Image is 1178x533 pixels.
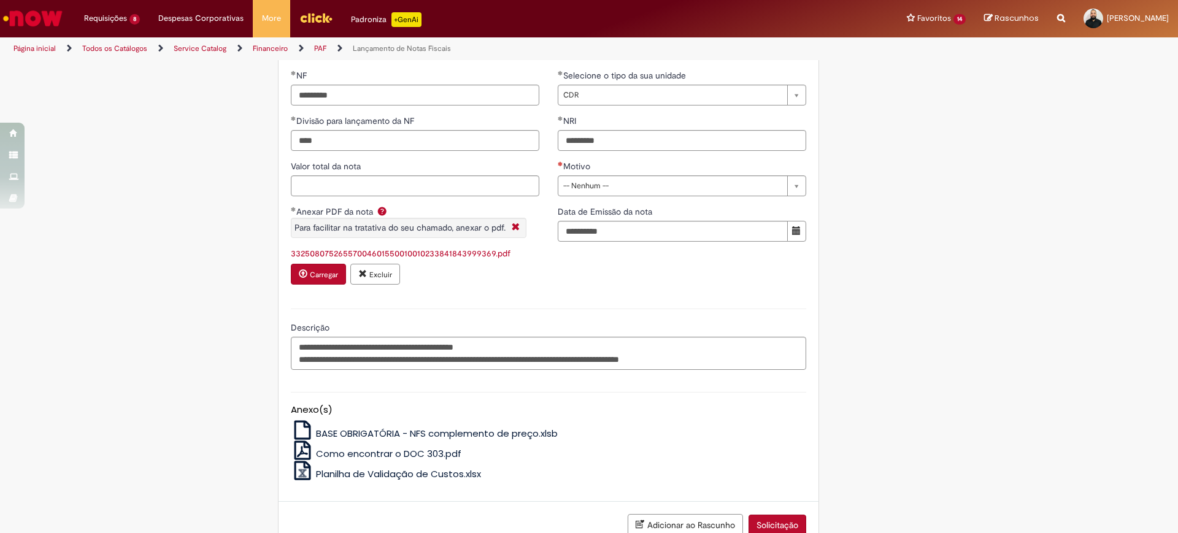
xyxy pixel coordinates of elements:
[296,70,309,81] span: NF
[558,71,563,75] span: Obrigatório Preenchido
[563,176,781,196] span: -- Nenhum --
[351,12,422,27] div: Padroniza
[1107,13,1169,23] span: [PERSON_NAME]
[291,161,363,172] span: Valor total da nota
[314,44,326,53] a: PAF
[299,9,333,27] img: click_logo_yellow_360x200.png
[291,427,558,440] a: BASE OBRIGATÓRIA - NFS complemento de preço.xlsb
[294,222,506,233] span: Para facilitar na tratativa do seu chamado, anexar o pdf.
[563,115,579,126] span: NRI
[296,206,375,217] span: Anexar PDF da nota
[291,207,296,212] span: Obrigatório Preenchido
[995,12,1039,24] span: Rascunhos
[558,161,563,166] span: Necessários
[291,447,462,460] a: Como encontrar o DOC 303.pdf
[291,71,296,75] span: Obrigatório Preenchido
[558,116,563,121] span: Obrigatório Preenchido
[350,264,400,285] button: Excluir anexo 33250807526557004601550010010233841843999369.pdf
[917,12,951,25] span: Favoritos
[291,175,539,196] input: Valor total da nota
[291,264,346,285] button: Carregar anexo de Anexar PDF da nota Required
[563,161,593,172] span: Motivo
[953,14,966,25] span: 14
[9,37,776,60] ul: Trilhas de página
[291,85,539,105] input: NF
[262,12,281,25] span: More
[82,44,147,53] a: Todos os Catálogos
[563,85,781,105] span: CDR
[253,44,288,53] a: Financeiro
[296,115,417,126] span: Divisão para lançamento da NF
[291,130,539,151] input: Divisão para lançamento da NF
[1,6,64,31] img: ServiceNow
[558,206,655,217] span: Data de Emissão da nota
[558,221,788,242] input: Data de Emissão da nota 22 August 2025 Friday
[13,44,56,53] a: Página inicial
[174,44,226,53] a: Service Catalog
[291,322,332,333] span: Descrição
[984,13,1039,25] a: Rascunhos
[316,447,461,460] span: Como encontrar o DOC 303.pdf
[316,427,558,440] span: BASE OBRIGATÓRIA - NFS complemento de preço.xlsb
[316,467,481,480] span: Planilha de Validação de Custos.xlsx
[310,270,338,280] small: Carregar
[291,337,806,370] textarea: Descrição
[509,221,523,234] i: Fechar More information Por question_anexar_pdf_da_nota
[84,12,127,25] span: Requisições
[558,130,806,151] input: NRI
[291,248,510,259] a: Download de 33250807526557004601550010010233841843999369.pdf
[369,270,392,280] small: Excluir
[563,70,688,81] span: Selecione o tipo da sua unidade
[787,221,806,242] button: Mostrar calendário para Data de Emissão da nota
[375,206,390,216] span: Ajuda para Anexar PDF da nota
[391,12,422,27] p: +GenAi
[129,14,140,25] span: 8
[291,405,806,415] h5: Anexo(s)
[291,467,482,480] a: Planilha de Validação de Custos.xlsx
[353,44,451,53] a: Lançamento de Notas Fiscais
[291,116,296,121] span: Obrigatório Preenchido
[158,12,244,25] span: Despesas Corporativas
